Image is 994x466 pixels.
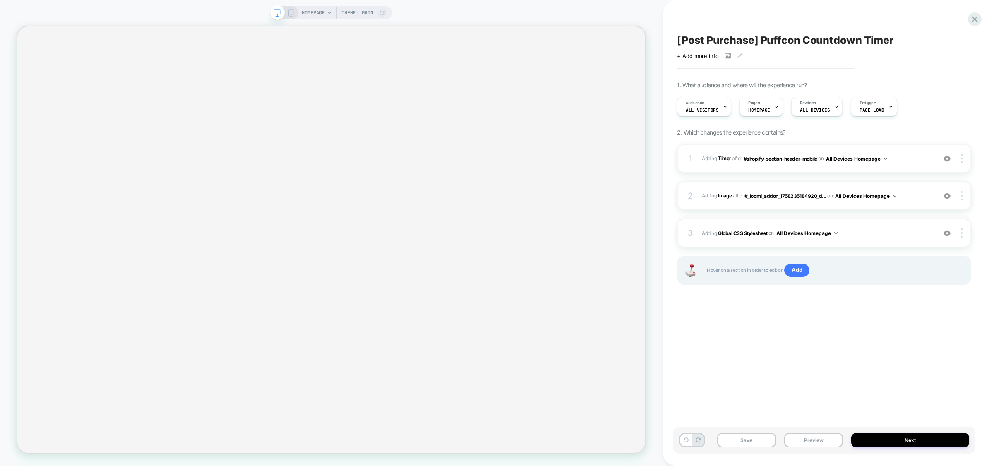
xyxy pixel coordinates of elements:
img: close [961,228,963,238]
span: Adding [702,228,932,238]
img: close [961,154,963,163]
img: down arrow [893,195,896,197]
span: on [818,154,824,163]
span: Hover on a section in order to edit or [707,264,962,277]
span: Pages [748,100,760,106]
span: Page Load [860,107,884,113]
img: down arrow [884,158,887,160]
span: Theme: MAIN [341,6,373,19]
span: + Add more info [677,53,718,59]
button: Next [851,433,969,447]
button: All Devices Homepage [776,228,838,238]
img: crossed eye [944,192,951,199]
span: Add [784,264,809,277]
span: #shopify-section-header-mobile [744,155,817,161]
span: All Visitors [686,107,718,113]
span: AFTER [733,192,743,199]
button: Save [717,433,776,447]
span: Devices [800,100,816,106]
span: Adding [702,155,731,161]
button: All Devices Homepage [835,191,896,201]
span: on [768,228,774,238]
span: HOMEPAGE [302,6,325,19]
span: 2. Which changes the experience contains? [677,129,785,136]
img: crossed eye [944,230,951,237]
img: Joystick [682,264,699,277]
div: 1 [686,151,694,166]
span: HOMEPAGE [748,107,770,113]
img: close [961,191,963,200]
div: 3 [686,226,694,240]
span: #_loomi_addon_1758235184920_d... [744,192,826,199]
span: ALL DEVICES [800,107,830,113]
div: 2 [686,188,694,203]
span: [Post Purchase] Puffcon Countdown Timer [677,34,894,46]
button: Preview [784,433,843,447]
span: on [827,191,833,200]
img: down arrow [834,232,838,234]
span: AFTER [732,155,742,161]
span: Audience [686,100,704,106]
span: 1. What audience and where will the experience run? [677,82,807,89]
span: Adding [702,192,732,199]
b: Global CSS Stylesheet [718,230,767,236]
img: crossed eye [944,155,951,162]
b: Image [718,192,732,199]
span: Trigger [860,100,876,106]
b: Timer [718,155,731,161]
button: All Devices Homepage [826,154,887,164]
